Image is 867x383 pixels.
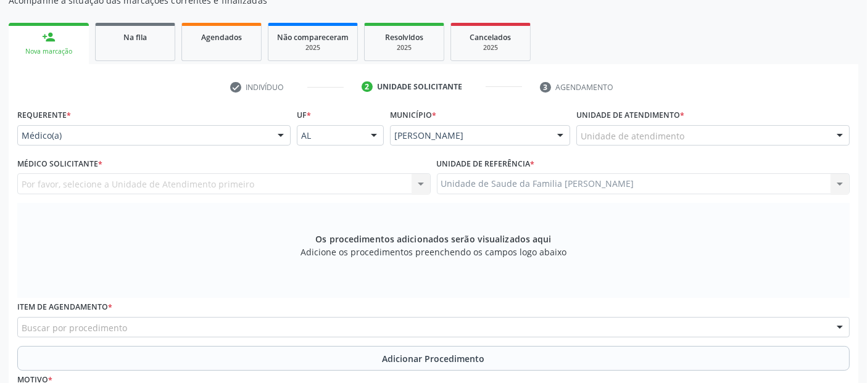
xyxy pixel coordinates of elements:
[437,154,535,173] label: Unidade de referência
[301,130,359,142] span: AL
[17,106,71,125] label: Requerente
[17,346,850,371] button: Adicionar Procedimento
[377,81,462,93] div: Unidade solicitante
[383,352,485,365] span: Adicionar Procedimento
[22,321,127,334] span: Buscar por procedimento
[22,130,265,142] span: Médico(a)
[17,154,102,173] label: Médico Solicitante
[17,298,112,317] label: Item de agendamento
[394,130,545,142] span: [PERSON_NAME]
[362,81,373,93] div: 2
[201,32,242,43] span: Agendados
[301,245,566,258] span: Adicione os procedimentos preenchendo os campos logo abaixo
[581,130,684,142] span: Unidade de atendimento
[373,43,435,52] div: 2025
[315,233,551,245] span: Os procedimentos adicionados serão visualizados aqui
[297,106,311,125] label: UF
[385,32,423,43] span: Resolvidos
[390,106,436,125] label: Município
[470,32,512,43] span: Cancelados
[123,32,147,43] span: Na fila
[460,43,521,52] div: 2025
[277,43,349,52] div: 2025
[42,30,56,44] div: person_add
[576,106,684,125] label: Unidade de atendimento
[17,47,80,56] div: Nova marcação
[277,32,349,43] span: Não compareceram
